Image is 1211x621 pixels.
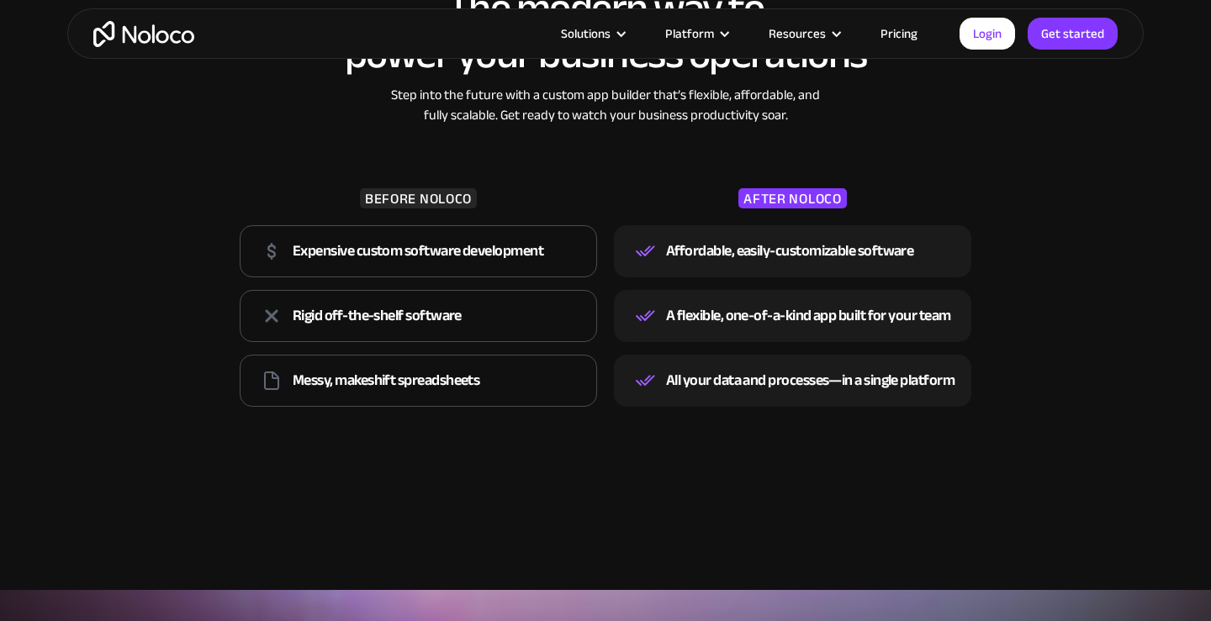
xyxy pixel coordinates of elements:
div: Resources [748,23,859,45]
div: Platform [665,23,714,45]
a: Pricing [859,23,939,45]
div: Messy, makeshift spreadsheets [293,368,479,393]
a: home [93,21,194,47]
a: Login [960,18,1015,50]
div: Resources [769,23,826,45]
div: Step into the future with a custom app builder that’s flexible, affordable, and fully scalable. G... [383,85,828,125]
div: A flexible, one-of-a-kind app built for your team [666,303,951,329]
div: Solutions [540,23,644,45]
div: AFTER NOLOCO [738,188,846,208]
div: Platform [644,23,748,45]
div: Expensive custom software development [293,239,543,264]
div: Solutions [561,23,611,45]
div: Affordable, easily-customizable software [666,239,913,264]
div: All your data and processes—in a single platform [666,368,955,393]
div: BEFORE NOLOCO [360,188,477,208]
div: Rigid off-the-shelf software [293,303,462,329]
a: Get started [1028,18,1118,50]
